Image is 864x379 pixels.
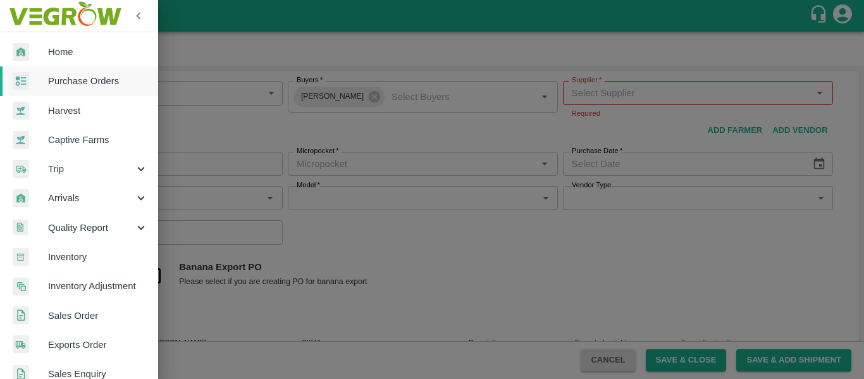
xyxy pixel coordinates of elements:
img: harvest [13,130,29,149]
span: Home [48,45,148,59]
img: sales [13,306,29,325]
span: Trip [48,162,134,176]
img: qualityReport [13,220,28,235]
img: whInventory [13,248,29,266]
span: Sales Order [48,309,148,323]
span: Exports Order [48,338,148,352]
span: Inventory Adjustment [48,279,148,293]
img: whArrival [13,189,29,208]
span: Harvest [48,104,148,118]
span: Quality Report [48,221,134,235]
span: Captive Farms [48,133,148,147]
img: inventory [13,277,29,295]
img: shipments [13,335,29,354]
span: Arrivals [48,191,134,205]
span: Inventory [48,250,148,264]
span: Purchase Orders [48,74,148,88]
img: reciept [13,72,29,90]
img: delivery [13,160,29,178]
img: harvest [13,101,29,120]
img: whArrival [13,43,29,61]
